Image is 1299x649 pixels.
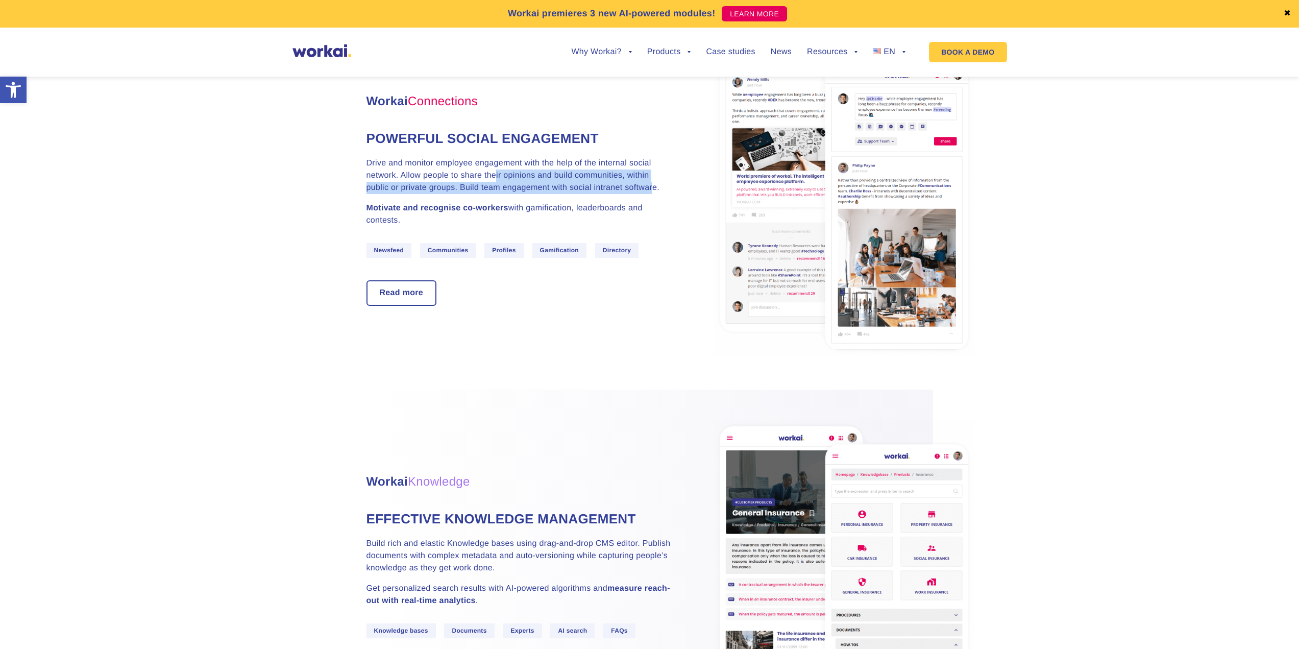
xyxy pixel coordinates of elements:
[807,48,857,56] a: Resources
[508,7,716,20] p: Workai premieres 3 new AI-powered modules!
[408,94,478,108] span: Connections
[603,623,635,638] span: FAQs
[929,42,1007,62] a: BOOK A DEMO
[722,6,787,21] a: LEARN MORE
[366,510,673,528] h4: Effective knowledge management
[484,243,524,258] span: Profiles
[366,623,436,638] span: Knowledge bases
[571,48,631,56] a: Why Workai?
[771,48,792,56] a: News
[550,623,595,638] span: AI search
[366,538,673,574] p: Build rich and elastic Knowledge bases using drag-and-drop CMS editor. Publish documents with com...
[595,243,639,258] span: Directory
[366,157,673,194] p: Drive and monitor employee engagement with the help of the internal social network. Allow people ...
[420,243,476,258] span: Communities
[367,281,436,305] a: Read more
[884,47,895,56] span: EN
[5,561,281,644] iframe: Popup CTA
[366,204,508,212] strong: Motivate and recognise co-workers
[366,583,673,607] p: Get personalized search results with AI-powered algorithms and .
[1284,10,1291,18] a: ✖
[706,48,755,56] a: Case studies
[444,623,494,638] span: Documents
[647,48,691,56] a: Products
[366,473,673,491] h3: Workai
[366,584,670,605] strong: measure reach-out with real-time analytics
[408,475,470,489] span: Knowledge
[366,243,412,258] span: Newsfeed
[532,243,587,258] span: Gamification
[503,623,542,638] span: Experts
[366,92,673,111] h3: Workai
[366,202,673,227] p: with gamification, leaderboards and contests.
[366,129,673,148] h4: Powerful social engagement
